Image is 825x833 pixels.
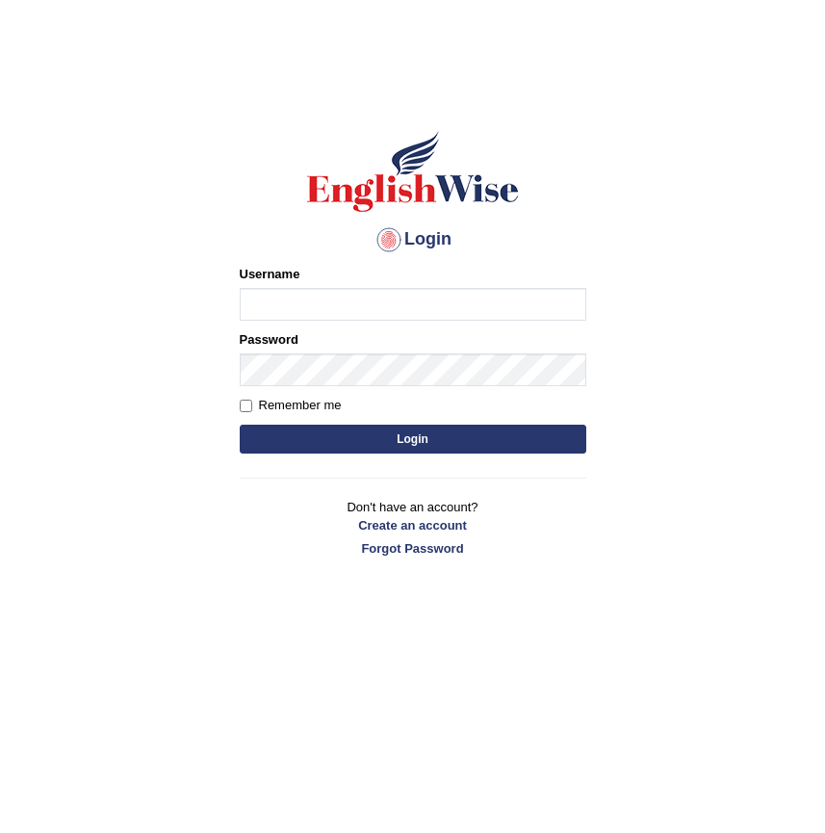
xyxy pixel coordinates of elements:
h4: Login [240,224,586,255]
input: Remember me [240,400,252,412]
img: Logo of English Wise sign in for intelligent practice with AI [303,128,523,215]
a: Forgot Password [240,539,586,558]
label: Password [240,330,298,349]
p: Don't have an account? [240,498,586,558]
a: Create an account [240,516,586,534]
label: Username [240,265,300,283]
label: Remember me [240,396,342,415]
button: Login [240,425,586,454]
